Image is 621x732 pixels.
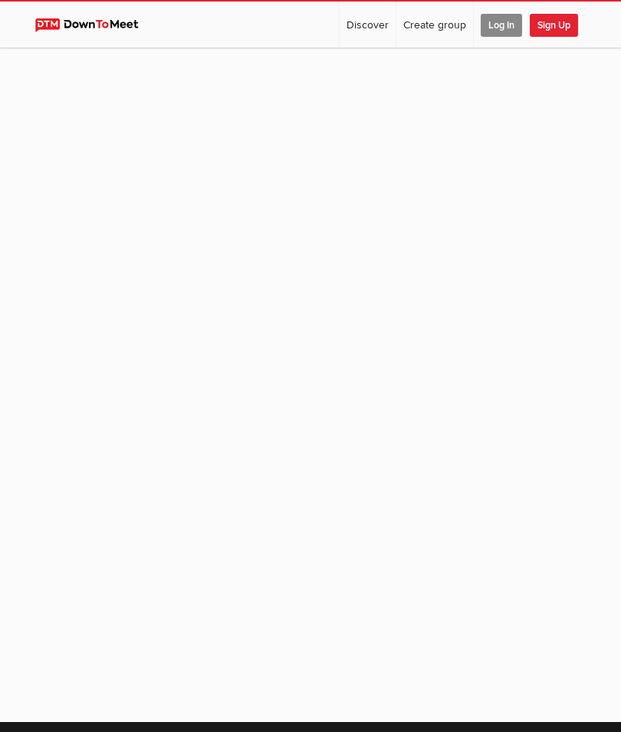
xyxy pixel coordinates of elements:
span: Log In [481,14,522,37]
a: Discover [340,2,396,48]
a: Create group [396,2,473,48]
img: DownToMeet [35,18,153,32]
span: Sign Up [530,14,578,37]
a: Sign Up [530,2,585,48]
a: Log In [474,2,529,48]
